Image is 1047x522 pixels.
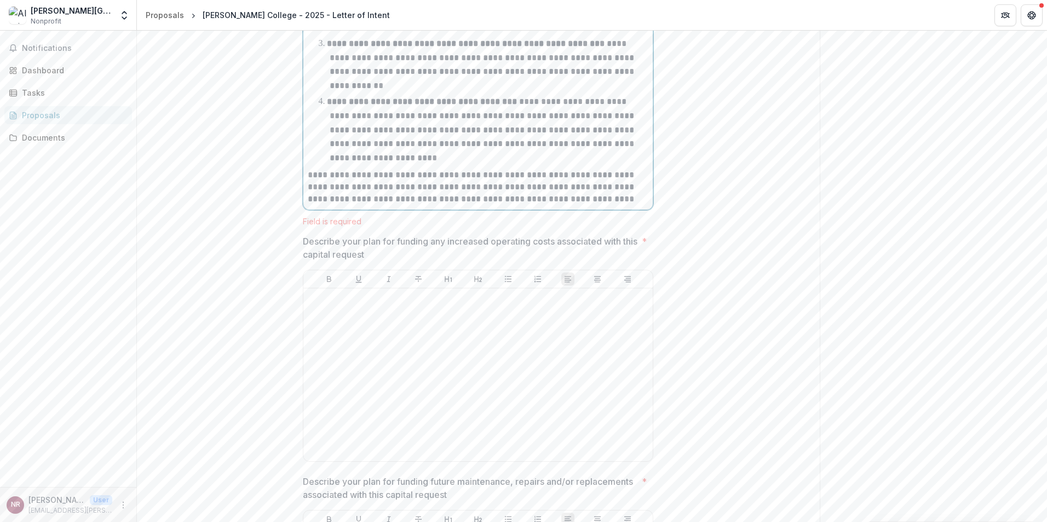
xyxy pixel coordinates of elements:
button: More [117,498,130,512]
div: Proposals [22,109,123,121]
p: Describe your plan for funding future maintenance, repairs and/or replacements associated with th... [303,475,637,501]
span: Notifications [22,44,128,53]
p: [PERSON_NAME] [28,494,85,506]
a: Tasks [4,84,132,102]
div: Field is required [303,217,653,226]
div: Tasks [22,87,123,98]
button: Strike [412,272,425,286]
p: Describe your plan for funding any increased operating costs associated with this capital request [303,235,637,261]
button: Heading 2 [471,272,485,286]
div: Proposals [146,9,184,21]
button: Open entity switcher [117,4,132,26]
div: Documents [22,132,123,143]
div: [PERSON_NAME] College - 2025 - Letter of Intent [203,9,390,21]
button: Align Center [591,272,604,286]
button: Heading 1 [442,272,455,286]
button: Align Right [621,272,634,286]
img: Albright College [9,7,26,24]
p: User [90,495,112,505]
button: Notifications [4,39,132,57]
button: Ordered List [531,272,544,286]
div: Dashboard [22,65,123,76]
p: [EMAIL_ADDRESS][PERSON_NAME][DOMAIN_NAME] [28,506,112,515]
button: Get Help [1021,4,1043,26]
button: Italicize [382,272,395,286]
div: [PERSON_NAME][GEOGRAPHIC_DATA] [31,5,112,16]
button: Underline [352,272,365,286]
button: Partners [994,4,1016,26]
nav: breadcrumb [141,7,394,23]
div: Nate Rothermel [11,501,20,508]
button: Bold [323,272,336,286]
a: Proposals [4,106,132,124]
a: Proposals [141,7,188,23]
a: Documents [4,129,132,147]
span: Nonprofit [31,16,61,26]
a: Dashboard [4,61,132,79]
button: Align Left [561,272,574,286]
button: Bullet List [502,272,515,286]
